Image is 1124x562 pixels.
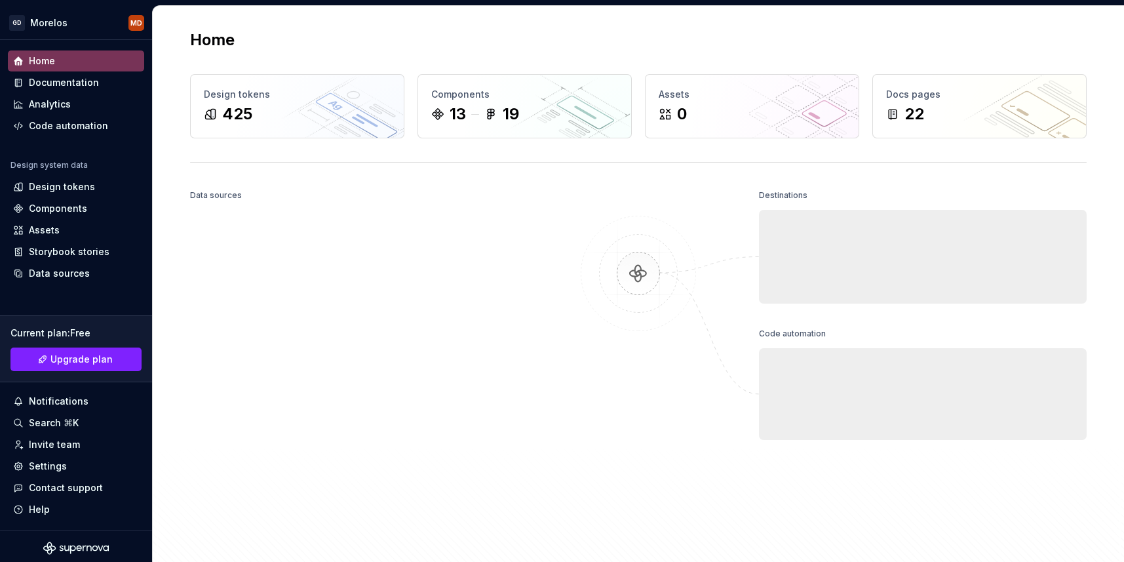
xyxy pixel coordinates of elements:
[759,186,807,205] div: Destinations
[222,104,252,125] div: 425
[503,104,519,125] div: 19
[904,104,924,125] div: 22
[450,104,466,125] div: 13
[431,88,618,101] div: Components
[417,74,632,138] a: Components1319
[29,503,50,516] div: Help
[8,412,144,433] button: Search ⌘K
[8,72,144,93] a: Documentation
[190,186,242,205] div: Data sources
[8,456,144,477] a: Settings
[29,180,95,193] div: Design tokens
[10,348,142,371] button: Upgrade plan
[29,481,103,494] div: Contact support
[659,88,845,101] div: Assets
[3,9,149,37] button: GDMorelosMD
[130,18,142,28] div: MD
[29,395,88,408] div: Notifications
[29,76,99,89] div: Documentation
[677,104,687,125] div: 0
[8,220,144,241] a: Assets
[29,202,87,215] div: Components
[29,98,71,111] div: Analytics
[9,15,25,31] div: GD
[8,198,144,219] a: Components
[759,325,826,343] div: Code automation
[29,460,67,473] div: Settings
[29,119,108,132] div: Code automation
[8,115,144,136] a: Code automation
[8,241,144,262] a: Storybook stories
[8,176,144,197] a: Design tokens
[29,245,109,258] div: Storybook stories
[886,88,1073,101] div: Docs pages
[190,74,404,138] a: Design tokens425
[8,50,144,71] a: Home
[8,477,144,498] button: Contact support
[29,54,55,68] div: Home
[872,74,1087,138] a: Docs pages22
[29,416,79,430] div: Search ⌘K
[8,94,144,115] a: Analytics
[10,327,142,340] div: Current plan : Free
[645,74,859,138] a: Assets0
[8,499,144,520] button: Help
[50,353,113,366] span: Upgrade plan
[204,88,391,101] div: Design tokens
[8,434,144,455] a: Invite team
[29,438,80,451] div: Invite team
[10,160,88,171] div: Design system data
[8,391,144,412] button: Notifications
[43,542,109,555] svg: Supernova Logo
[29,267,90,280] div: Data sources
[190,30,235,50] h2: Home
[30,16,68,30] div: Morelos
[8,263,144,284] a: Data sources
[29,224,60,237] div: Assets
